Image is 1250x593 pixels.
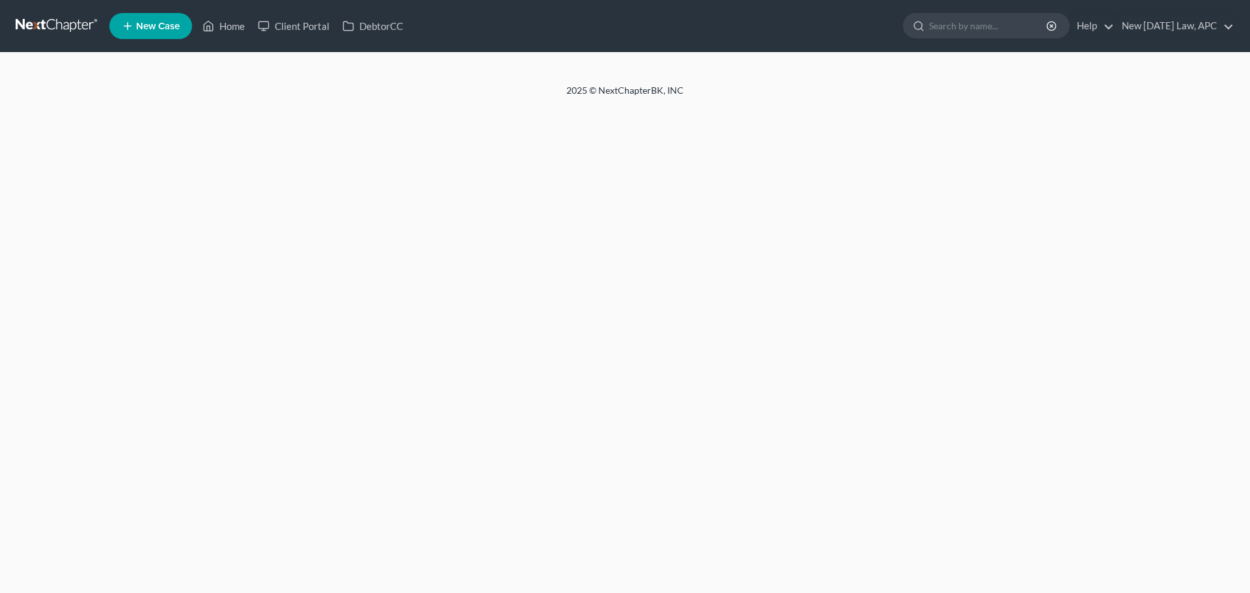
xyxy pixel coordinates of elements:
a: Help [1070,14,1114,38]
input: Search by name... [929,14,1048,38]
span: New Case [136,21,180,31]
a: DebtorCC [336,14,410,38]
a: Client Portal [251,14,336,38]
a: New [DATE] Law, APC [1115,14,1234,38]
a: Home [196,14,251,38]
div: 2025 © NextChapterBK, INC [254,84,996,107]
